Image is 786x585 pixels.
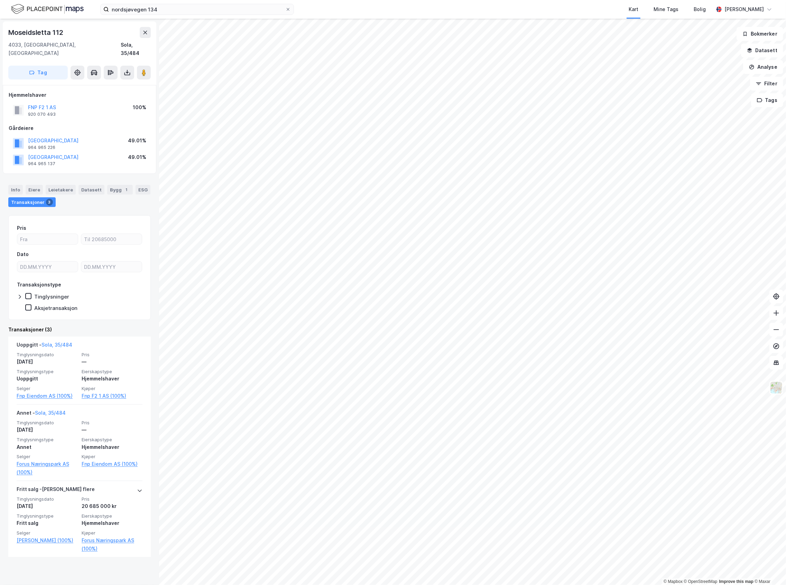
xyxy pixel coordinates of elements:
div: 20 685 000 kr [82,502,142,510]
div: Uoppgitt [17,375,77,383]
div: Mine Tags [654,5,678,13]
div: Sola, 35/484 [121,41,151,57]
div: Kontrollprogram for chat [751,552,786,585]
div: Info [8,185,23,195]
div: Annet [17,443,77,451]
div: Hjemmelshaver [82,443,142,451]
input: Fra [17,234,78,244]
div: Gårdeiere [9,124,150,132]
div: Fritt salg [17,519,77,527]
div: Aksjetransaksjon [34,305,77,311]
a: Sola, 35/484 [35,410,66,416]
div: Moseidsletta 112 [8,27,65,38]
span: Tinglysningsdato [17,352,77,358]
span: Tinglysningstype [17,513,77,519]
button: Analyse [743,60,783,74]
div: Uoppgitt - [17,341,72,352]
span: Eierskapstype [82,369,142,375]
div: Leietakere [46,185,76,195]
div: Annet - [17,409,66,420]
span: Kjøper [82,454,142,460]
img: Z [770,381,783,394]
div: Transaksjoner [8,197,56,207]
a: Forus Næringspark AS (100%) [17,460,77,477]
div: 3 [46,199,53,206]
div: Tinglysninger [34,293,69,300]
div: Kart [629,5,638,13]
span: Kjøper [82,530,142,536]
a: Forus Næringspark AS (100%) [82,536,142,553]
div: Datasett [78,185,104,195]
div: 49.01% [128,153,146,161]
div: Bolig [694,5,706,13]
a: Fnp Eiendom AS (100%) [82,460,142,468]
input: DD.MM.YYYY [81,262,142,272]
div: 4033, [GEOGRAPHIC_DATA], [GEOGRAPHIC_DATA] [8,41,121,57]
span: Eierskapstype [82,513,142,519]
a: Fnp Eiendom AS (100%) [17,392,77,400]
span: Pris [82,420,142,426]
input: DD.MM.YYYY [17,262,78,272]
div: Transaksjoner (3) [8,325,151,334]
a: [PERSON_NAME] (100%) [17,536,77,545]
button: Bokmerker [737,27,783,41]
span: Selger [17,530,77,536]
span: Tinglysningsdato [17,496,77,502]
button: Filter [750,77,783,91]
div: Pris [17,224,26,232]
div: 49.01% [128,136,146,145]
span: Selger [17,386,77,391]
span: Selger [17,454,77,460]
iframe: Chat Widget [751,552,786,585]
span: Tinglysningsdato [17,420,77,426]
div: Hjemmelshaver [82,519,142,527]
div: 100% [133,103,146,112]
div: Hjemmelshaver [9,91,150,99]
div: 920 070 493 [28,112,56,117]
div: — [82,426,142,434]
div: 964 965 226 [28,145,55,150]
a: OpenStreetMap [684,579,718,584]
div: [PERSON_NAME] [724,5,764,13]
div: — [82,358,142,366]
div: Eiere [26,185,43,195]
div: Bygg [107,185,133,195]
input: Til 20685000 [81,234,142,244]
div: [DATE] [17,426,77,434]
span: Kjøper [82,386,142,391]
div: [DATE] [17,502,77,510]
div: ESG [136,185,150,195]
div: Fritt salg - [PERSON_NAME] flere [17,485,95,496]
span: Tinglysningstype [17,369,77,375]
span: Pris [82,496,142,502]
input: Søk på adresse, matrikkel, gårdeiere, leietakere eller personer [109,4,285,15]
div: Transaksjonstype [17,281,61,289]
button: Tag [8,66,68,79]
div: Hjemmelshaver [82,375,142,383]
a: Mapbox [664,579,683,584]
div: Dato [17,250,29,258]
a: Sola, 35/484 [41,342,72,348]
div: [DATE] [17,358,77,366]
div: 964 965 137 [28,161,55,167]
a: Improve this map [719,579,753,584]
img: logo.f888ab2527a4732fd821a326f86c7f29.svg [11,3,84,15]
button: Datasett [741,44,783,57]
button: Tags [751,93,783,107]
span: Pris [82,352,142,358]
span: Eierskapstype [82,437,142,443]
span: Tinglysningstype [17,437,77,443]
a: Fnp F2 1 AS (100%) [82,392,142,400]
div: 1 [123,186,130,193]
